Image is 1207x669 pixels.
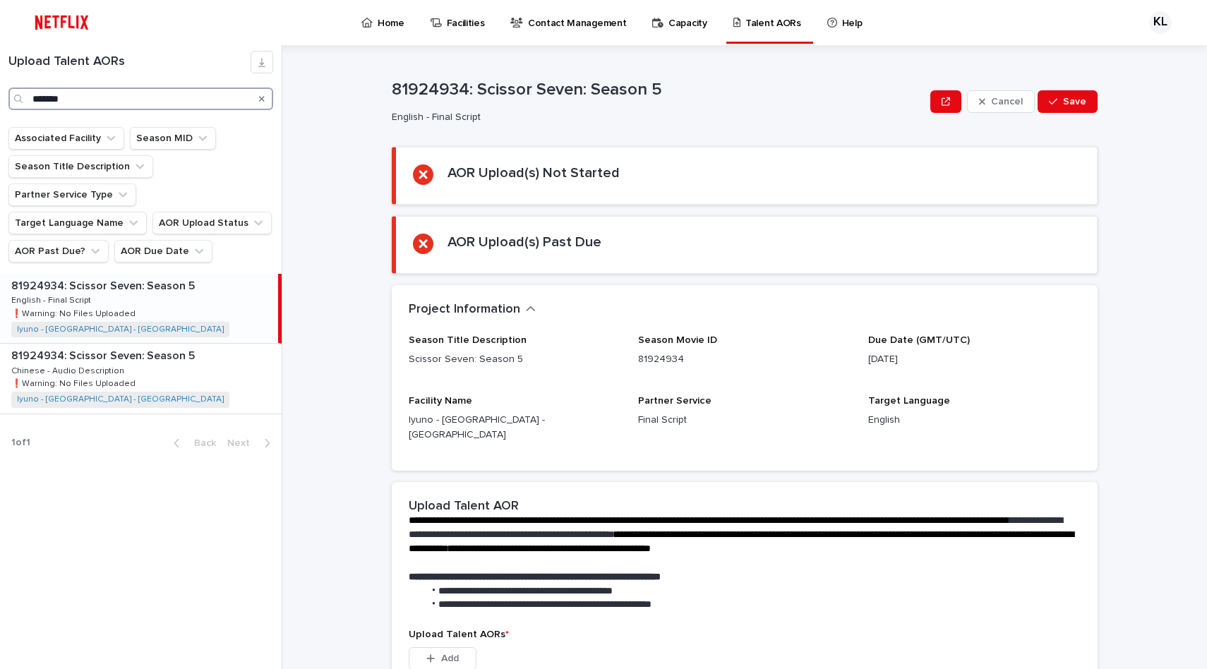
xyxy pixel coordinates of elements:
[186,438,216,448] span: Back
[8,54,251,70] h1: Upload Talent AORs
[409,352,621,367] p: Scissor Seven: Season 5
[8,212,147,234] button: Target Language Name
[11,376,138,389] p: ❗️Warning: No Files Uploaded
[409,396,472,406] span: Facility Name
[1149,11,1172,34] div: KL
[152,212,272,234] button: AOR Upload Status
[222,437,282,450] button: Next
[11,277,198,293] p: 81924934: Scissor Seven: Season 5
[11,346,198,363] p: 81924934: Scissor Seven: Season 5
[409,335,527,345] span: Season Title Description
[409,413,621,442] p: Iyuno - [GEOGRAPHIC_DATA] - [GEOGRAPHIC_DATA]
[409,629,509,639] span: Upload Talent AORs
[967,90,1035,113] button: Cancel
[1063,97,1086,107] span: Save
[991,97,1023,107] span: Cancel
[8,240,109,263] button: AOR Past Due?
[448,164,620,181] h2: AOR Upload(s) Not Started
[409,302,520,318] h2: Project Information
[130,127,216,150] button: Season MID
[392,80,925,100] p: 81924934: Scissor Seven: Season 5
[11,363,127,376] p: Chinese - Audio Description
[409,499,519,514] h2: Upload Talent AOR
[8,88,273,110] input: Search
[8,127,124,150] button: Associated Facility
[227,438,258,448] span: Next
[868,413,1081,428] p: English
[868,335,970,345] span: Due Date (GMT/UTC)
[28,8,95,37] img: ifQbXi3ZQGMSEF7WDB7W
[8,155,153,178] button: Season Title Description
[638,413,851,428] p: Final Script
[1038,90,1098,113] button: Save
[638,396,711,406] span: Partner Service
[11,306,138,319] p: ❗️Warning: No Files Uploaded
[8,183,136,206] button: Partner Service Type
[17,394,224,404] a: Iyuno - [GEOGRAPHIC_DATA] - [GEOGRAPHIC_DATA]
[409,302,536,318] button: Project Information
[11,293,94,306] p: English - Final Script
[17,325,224,334] a: Iyuno - [GEOGRAPHIC_DATA] - [GEOGRAPHIC_DATA]
[114,240,212,263] button: AOR Due Date
[868,352,1081,367] p: [DATE]
[868,396,950,406] span: Target Language
[448,234,601,251] h2: AOR Upload(s) Past Due
[162,437,222,450] button: Back
[441,653,459,663] span: Add
[638,352,851,367] p: 81924934
[392,111,919,123] p: English - Final Script
[638,335,717,345] span: Season Movie ID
